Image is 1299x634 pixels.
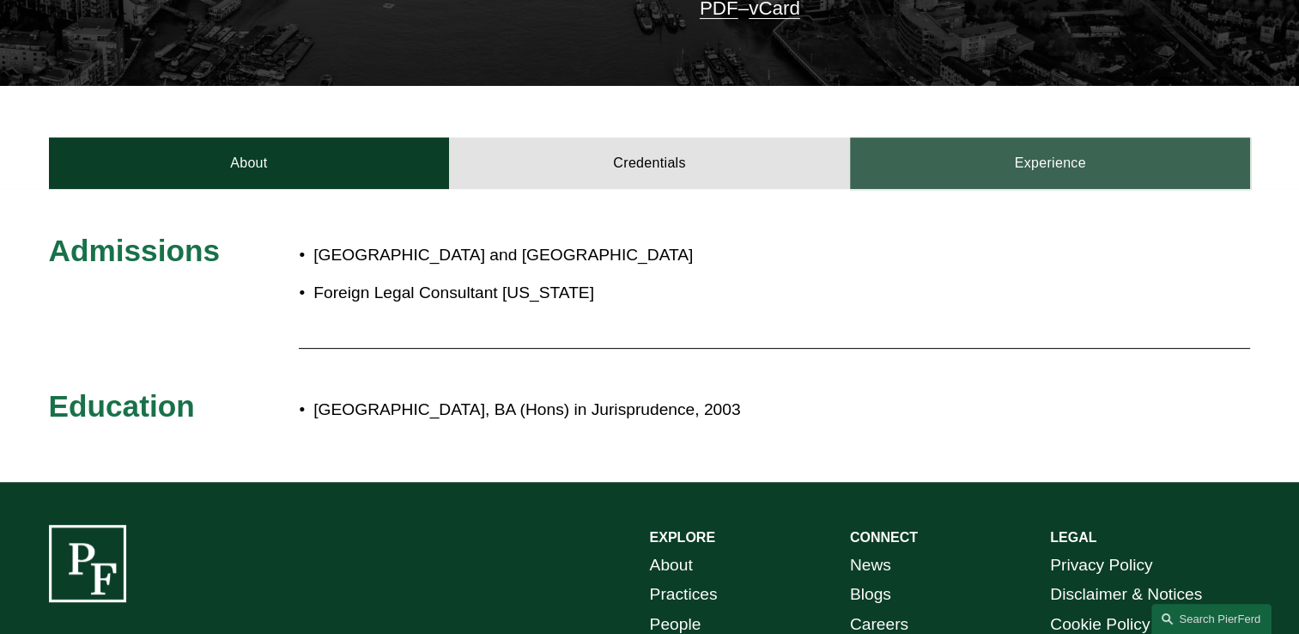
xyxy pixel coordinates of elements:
span: Admissions [49,234,220,267]
strong: EXPLORE [650,530,715,545]
a: Search this site [1151,604,1272,634]
a: Experience [850,137,1251,189]
p: [GEOGRAPHIC_DATA], BA (Hons) in Jurisprudence, 2003 [313,395,1100,425]
a: Disclaimer & Notices [1050,580,1202,610]
a: Credentials [449,137,850,189]
span: Education [49,389,195,423]
a: About [650,551,693,581]
a: Blogs [850,580,891,610]
a: Privacy Policy [1050,551,1152,581]
p: Foreign Legal Consultant [US_STATE] [313,278,750,308]
a: News [850,551,891,581]
a: About [49,137,450,189]
a: Practices [650,580,718,610]
p: [GEOGRAPHIC_DATA] and [GEOGRAPHIC_DATA] [313,241,750,271]
strong: LEGAL [1050,530,1096,545]
strong: CONNECT [850,530,918,545]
